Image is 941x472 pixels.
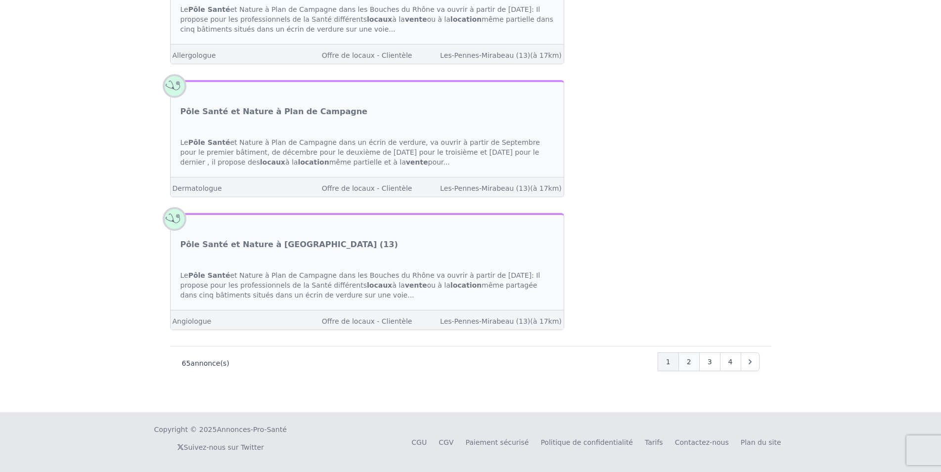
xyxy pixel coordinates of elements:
strong: locaux [367,15,392,23]
strong: locaux [367,281,392,289]
nav: Pagination [658,352,760,371]
strong: Pôle Santé [188,5,230,13]
a: Angiologue [173,317,212,325]
a: Les-Pennes-Mirabeau (13)(à 17km) [440,184,562,192]
div: Le et Nature à Plan de Campagne dans les Bouches du Rhône va ouvrir à partir de [DATE]: Il propos... [171,260,564,310]
strong: Pôle Santé [188,271,230,279]
span: (à 17km) [530,51,562,59]
a: Pôle Santé et Nature à [GEOGRAPHIC_DATA] (13) [180,239,398,251]
strong: location [298,158,329,166]
span: (à 17km) [530,317,562,325]
strong: Pôle Santé [188,138,230,146]
a: Plan du site [741,438,781,446]
a: Les-Pennes-Mirabeau (13)(à 17km) [440,317,562,325]
a: CGV [439,438,453,446]
div: Copyright © 2025 [154,425,287,434]
a: Les-Pennes-Mirabeau (13)(à 17km) [440,51,562,59]
a: Annonces-Pro-Santé [217,425,286,434]
strong: location [450,15,482,23]
a: Offre de locaux - Clientèle [322,51,412,59]
span: 65 [182,359,191,367]
a: Politique de confidentialité [540,438,633,446]
span: 1 [666,357,671,367]
a: Pôle Santé et Nature à Plan de Campagne [180,106,367,118]
span: 3 [708,357,712,367]
strong: vente [406,158,428,166]
strong: locaux [260,158,285,166]
a: Contactez-nous [675,438,729,446]
a: Dermatologue [173,184,222,192]
a: CGU [411,438,427,446]
p: annonce(s) [182,358,229,368]
div: Le et Nature à Plan de Campagne dans un écrin de verdure, va ouvrir à partir de Septembre pour le... [171,128,564,177]
a: Allergologue [173,51,216,59]
span: 4 [728,357,733,367]
a: Tarifs [645,438,663,446]
strong: location [450,281,482,289]
span: (à 17km) [530,184,562,192]
strong: vente [405,281,427,289]
a: Offre de locaux - Clientèle [322,184,412,192]
span: 2 [687,357,691,367]
a: Offre de locaux - Clientèle [322,317,412,325]
strong: vente [405,15,427,23]
a: Suivez-nous sur Twitter [177,443,264,451]
a: Paiement sécurisé [465,438,529,446]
